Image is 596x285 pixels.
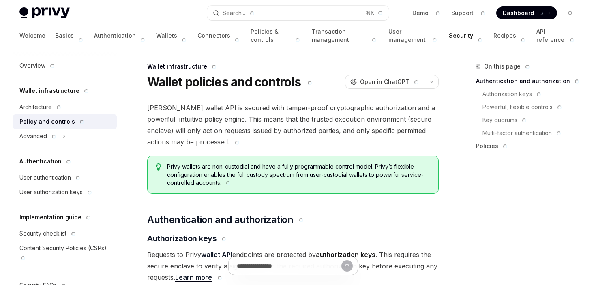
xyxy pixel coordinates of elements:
a: Multi-factor authentication [482,126,583,139]
a: Key quorums [482,114,583,126]
span: ⌘ K [366,10,384,16]
h5: Authentication [19,156,72,166]
span: Privy wallets are non-custodial and have a fully programmable control model. Privy’s flexible con... [167,163,430,187]
a: Policies & controls [251,26,302,45]
img: light logo [19,7,70,19]
a: Overview [13,58,117,73]
svg: Tip [156,163,161,171]
div: User authorization keys [19,187,93,197]
a: Connectors [197,26,241,45]
div: Advanced [19,131,58,141]
a: Policies [476,139,583,152]
div: Security checklist [19,229,77,238]
div: Architecture [19,102,62,112]
div: Wallet infrastructure [147,62,439,71]
div: Search... [223,8,256,18]
span: Open in ChatGPT [360,78,420,86]
a: Transaction management [312,26,379,45]
span: Dashboard [503,9,545,17]
a: Content Security Policies (CSPs) [13,241,117,265]
a: Support [451,9,487,17]
a: Security [449,26,484,45]
a: User management [388,26,439,45]
span: Authorization keys [147,233,227,244]
span: [PERSON_NAME] wallet API is secured with tamper-proof cryptographic authorization and a powerful,... [147,102,439,148]
button: Open in ChatGPT [345,75,425,89]
a: Dashboard [496,6,557,19]
h5: Implementation guide [19,212,92,222]
a: Authorization keys [482,88,583,101]
span: Requests to Privy endpoints are protected by . This requires the secure enclave to verify a signa... [147,249,439,283]
a: Authentication [94,26,146,45]
a: User authentication [13,170,117,185]
span: Authentication and authorization [147,213,305,226]
div: Content Security Policies (CSPs) [19,243,112,263]
a: Architecture [13,100,117,114]
a: Authentication and authorization [476,75,583,88]
div: User authentication [19,173,81,182]
div: Overview [19,61,56,71]
a: Basics [55,26,84,45]
a: Recipes [493,26,527,45]
a: User authorization keys [13,185,117,199]
strong: authorization keys [316,251,375,259]
div: Policy and controls [19,117,86,126]
button: Search... ⌘K [207,6,388,20]
a: Demo [412,9,442,17]
a: Policy and controls [13,114,117,129]
button: Toggle dark mode [564,6,577,19]
h5: Wallet infrastructure [19,86,90,96]
a: Welcome [19,26,45,45]
span: On this page [484,62,531,71]
button: Send message [341,260,353,272]
a: Powerful, flexible controls [482,101,583,114]
h1: Wallet policies and controls [147,75,313,89]
a: API reference [536,26,577,45]
a: Wallets [156,26,188,45]
a: wallet API [201,251,232,259]
a: Security checklist [13,226,117,241]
